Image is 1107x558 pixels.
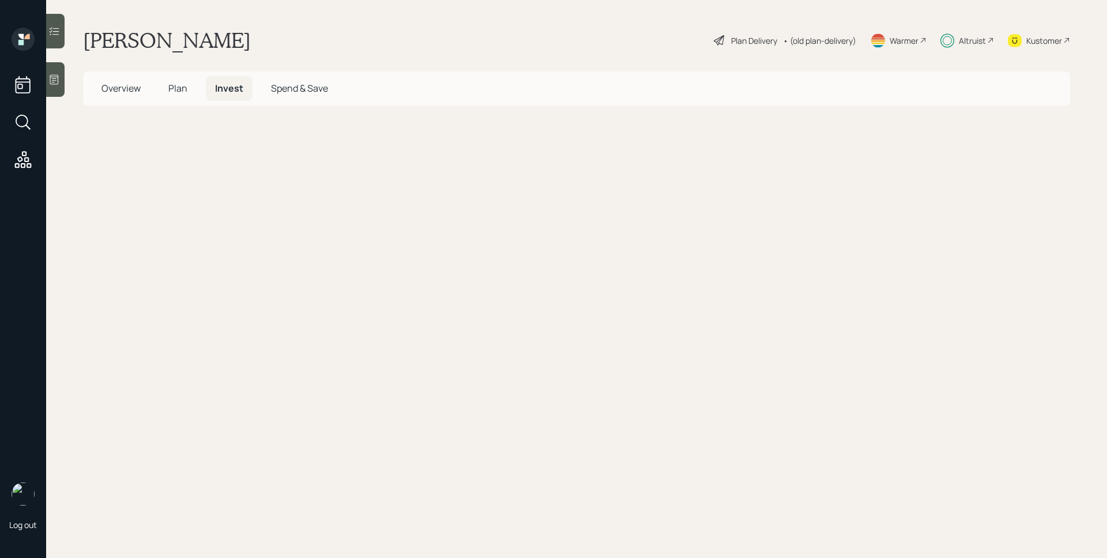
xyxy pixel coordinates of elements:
span: Spend & Save [271,82,328,95]
div: Log out [9,519,37,530]
span: Overview [101,82,141,95]
div: • (old plan-delivery) [783,35,856,47]
h1: [PERSON_NAME] [83,28,251,53]
span: Plan [168,82,187,95]
div: Warmer [890,35,918,47]
div: Altruist [959,35,986,47]
div: Kustomer [1026,35,1062,47]
img: james-distasi-headshot.png [12,482,35,506]
span: Invest [215,82,243,95]
div: Plan Delivery [731,35,777,47]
